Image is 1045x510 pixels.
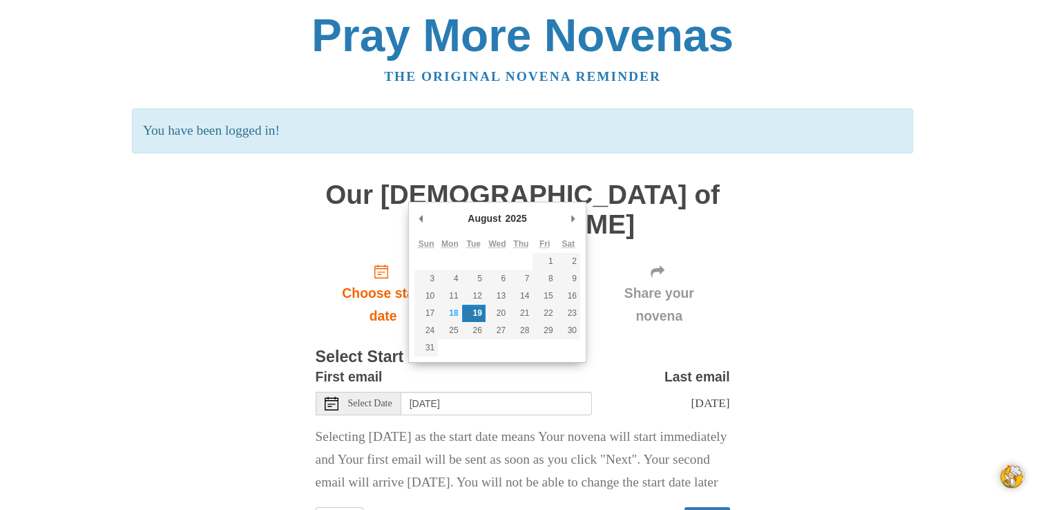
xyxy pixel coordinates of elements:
[1001,464,1025,489] img: svg+xml;base64,PHN2ZyB3aWR0aD0iNDgiIGhlaWdodD0iNDgiIHZpZXdCb3g9IjAgMCA0OCA0OCIgZmlsbD0ibm9uZSIgeG...
[316,366,383,388] label: First email
[311,10,734,61] a: Pray More Novenas
[562,239,575,249] abbr: Saturday
[509,287,533,305] button: 14
[533,270,556,287] button: 8
[486,287,509,305] button: 13
[539,239,550,249] abbr: Friday
[384,69,661,84] a: The original novena reminder
[414,305,438,322] button: 17
[466,208,503,229] div: August
[438,287,461,305] button: 11
[414,208,428,229] button: Previous Month
[414,322,438,339] button: 24
[509,322,533,339] button: 28
[533,305,556,322] button: 22
[588,253,730,335] div: Click "Next" to confirm your start date first.
[557,253,580,270] button: 2
[486,305,509,322] button: 20
[691,396,729,410] span: [DATE]
[401,392,592,415] input: Use the arrow keys to pick a date
[509,305,533,322] button: 21
[462,270,486,287] button: 5
[438,270,461,287] button: 4
[462,322,486,339] button: 26
[557,287,580,305] button: 16
[486,322,509,339] button: 27
[466,239,480,249] abbr: Tuesday
[438,305,461,322] button: 18
[602,282,716,328] span: Share your novena
[462,287,486,305] button: 12
[533,322,556,339] button: 29
[316,426,730,494] p: Selecting [DATE] as the start date means Your novena will start immediately and Your first email ...
[566,208,580,229] button: Next Month
[557,270,580,287] button: 9
[533,253,556,270] button: 1
[462,305,486,322] button: 19
[414,339,438,357] button: 31
[441,239,459,249] abbr: Monday
[348,399,392,408] span: Select Date
[488,239,506,249] abbr: Wednesday
[557,305,580,322] button: 23
[557,322,580,339] button: 30
[329,282,437,328] span: Choose start date
[316,180,730,239] h1: Our [DEMOGRAPHIC_DATA] of [PERSON_NAME]
[503,208,528,229] div: 2025
[414,270,438,287] button: 3
[316,253,451,335] a: Choose start date
[664,366,730,388] label: Last email
[486,270,509,287] button: 6
[414,287,438,305] button: 10
[438,322,461,339] button: 25
[132,108,913,153] p: You have been logged in!
[419,239,434,249] abbr: Sunday
[533,287,556,305] button: 15
[509,270,533,287] button: 7
[513,239,528,249] abbr: Thursday
[316,348,730,366] h3: Select Start Date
